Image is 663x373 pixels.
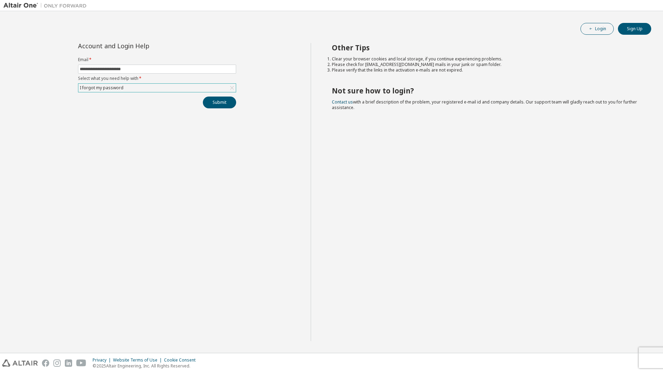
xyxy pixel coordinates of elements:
[332,56,639,62] li: Clear your browser cookies and local storage, if you continue experiencing problems.
[332,86,639,95] h2: Not sure how to login?
[113,357,164,363] div: Website Terms of Use
[93,357,113,363] div: Privacy
[78,43,205,49] div: Account and Login Help
[332,43,639,52] h2: Other Tips
[78,84,236,92] div: I forgot my password
[332,67,639,73] li: Please verify that the links in the activation e-mails are not expired.
[332,99,353,105] a: Contact us
[3,2,90,9] img: Altair One
[78,57,236,63] label: Email
[65,359,72,367] img: linkedin.svg
[78,76,236,81] label: Select what you need help with
[93,363,200,369] p: © 2025 Altair Engineering, Inc. All Rights Reserved.
[2,359,38,367] img: altair_logo.svg
[76,359,86,367] img: youtube.svg
[42,359,49,367] img: facebook.svg
[164,357,200,363] div: Cookie Consent
[618,23,651,35] button: Sign Up
[79,84,124,92] div: I forgot my password
[332,99,637,110] span: with a brief description of the problem, your registered e-mail id and company details. Our suppo...
[332,62,639,67] li: Please check for [EMAIL_ADDRESS][DOMAIN_NAME] mails in your junk or spam folder.
[580,23,614,35] button: Login
[53,359,61,367] img: instagram.svg
[203,97,236,108] button: Submit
